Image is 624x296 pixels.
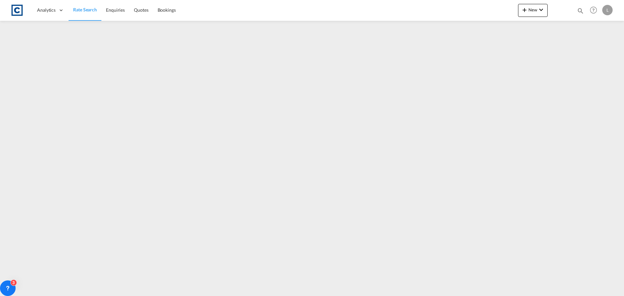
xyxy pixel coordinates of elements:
[134,7,148,13] span: Quotes
[521,6,528,14] md-icon: icon-plus 400-fg
[106,7,125,13] span: Enquiries
[588,5,602,16] div: Help
[73,7,97,12] span: Rate Search
[602,5,613,15] div: L
[537,6,545,14] md-icon: icon-chevron-down
[521,7,545,12] span: New
[518,4,548,17] button: icon-plus 400-fgNewicon-chevron-down
[10,3,24,18] img: 1fdb9190129311efbfaf67cbb4249bed.jpeg
[577,7,584,14] md-icon: icon-magnify
[37,7,56,13] span: Analytics
[158,7,176,13] span: Bookings
[588,5,599,16] span: Help
[577,7,584,17] div: icon-magnify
